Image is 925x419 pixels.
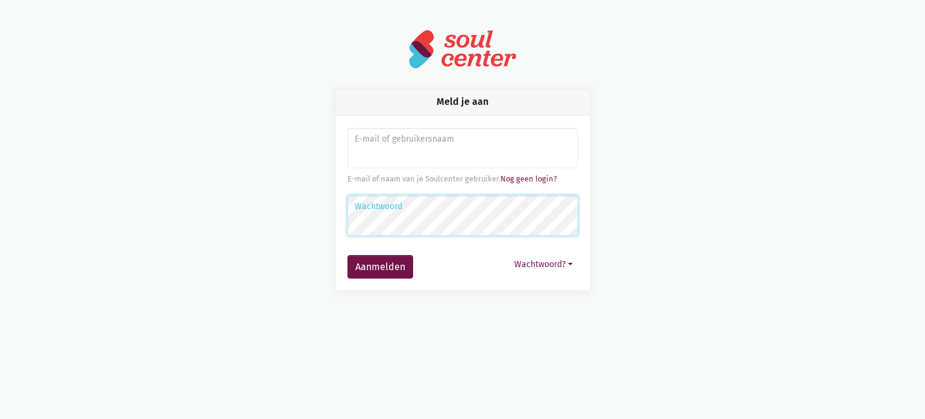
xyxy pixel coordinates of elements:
div: Meld je aan [335,89,590,115]
button: Aanmelden [347,255,413,279]
label: Wachtwoord [355,200,570,213]
img: logo-soulcenter-full.svg [408,29,517,69]
button: Wachtwoord? [509,255,578,274]
label: E-mail of gebruikersnaam [355,133,570,146]
div: E-mail of naam van je Soulcenter gebruiker. [347,173,578,185]
form: Aanmelden [347,128,578,279]
a: Nog geen login? [500,174,557,183]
